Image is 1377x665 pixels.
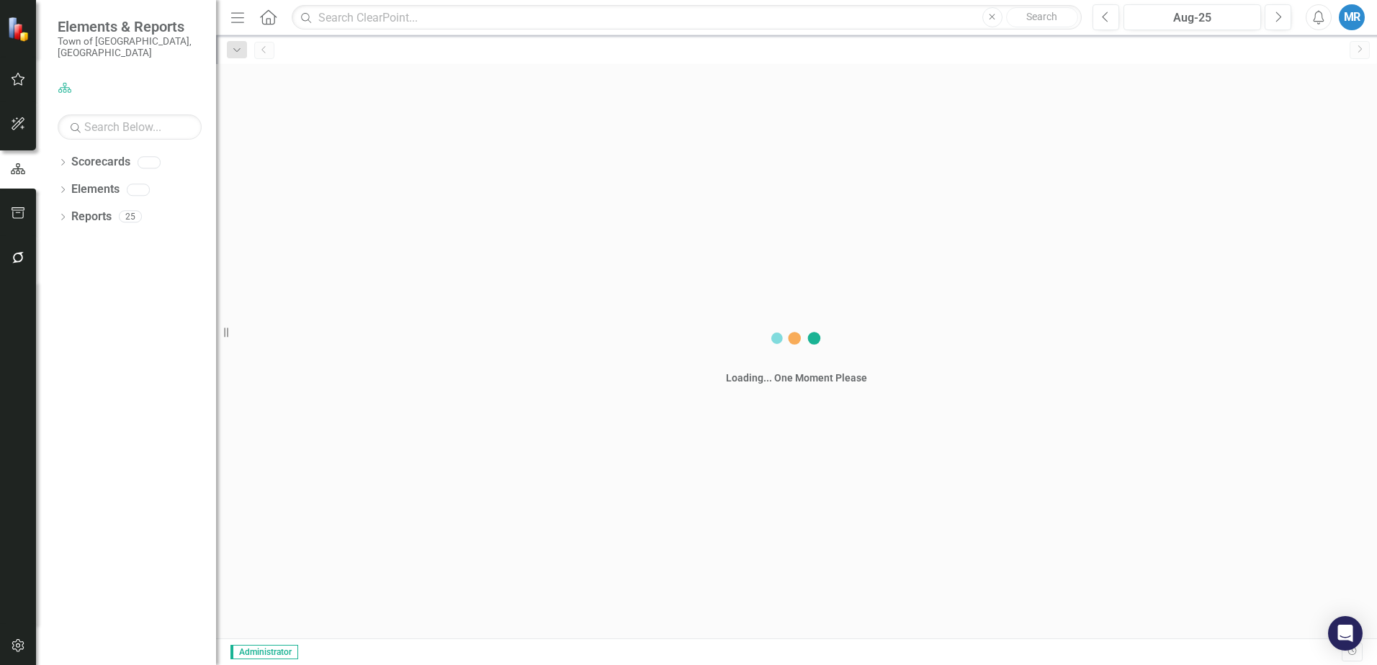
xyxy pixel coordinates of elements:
[71,209,112,225] a: Reports
[119,211,142,223] div: 25
[1123,4,1261,30] button: Aug-25
[1006,7,1078,27] button: Search
[1328,616,1363,651] div: Open Intercom Messenger
[1026,11,1057,22] span: Search
[1129,9,1256,27] div: Aug-25
[58,114,202,140] input: Search Below...
[726,371,867,385] div: Loading... One Moment Please
[71,181,120,198] a: Elements
[292,5,1082,30] input: Search ClearPoint...
[230,645,298,659] span: Administrator
[1339,4,1365,30] button: MR
[7,17,32,42] img: ClearPoint Strategy
[58,18,202,35] span: Elements & Reports
[71,154,130,171] a: Scorecards
[58,35,202,59] small: Town of [GEOGRAPHIC_DATA], [GEOGRAPHIC_DATA]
